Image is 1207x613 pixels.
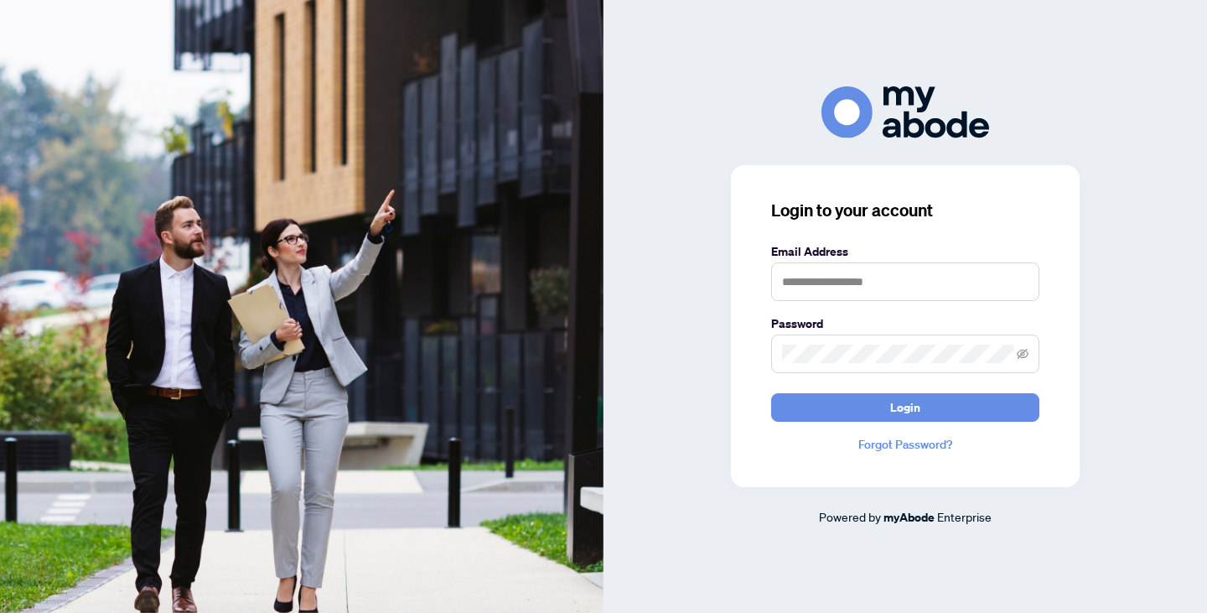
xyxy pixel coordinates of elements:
a: myAbode [883,508,935,527]
button: Login [771,393,1039,422]
span: eye-invisible [1017,348,1028,360]
a: Forgot Password? [771,435,1039,454]
span: Enterprise [937,509,992,524]
img: ma-logo [821,86,989,138]
label: Password [771,314,1039,333]
span: Powered by [819,509,881,524]
h3: Login to your account [771,199,1039,222]
label: Email Address [771,242,1039,261]
span: Login [890,394,920,421]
